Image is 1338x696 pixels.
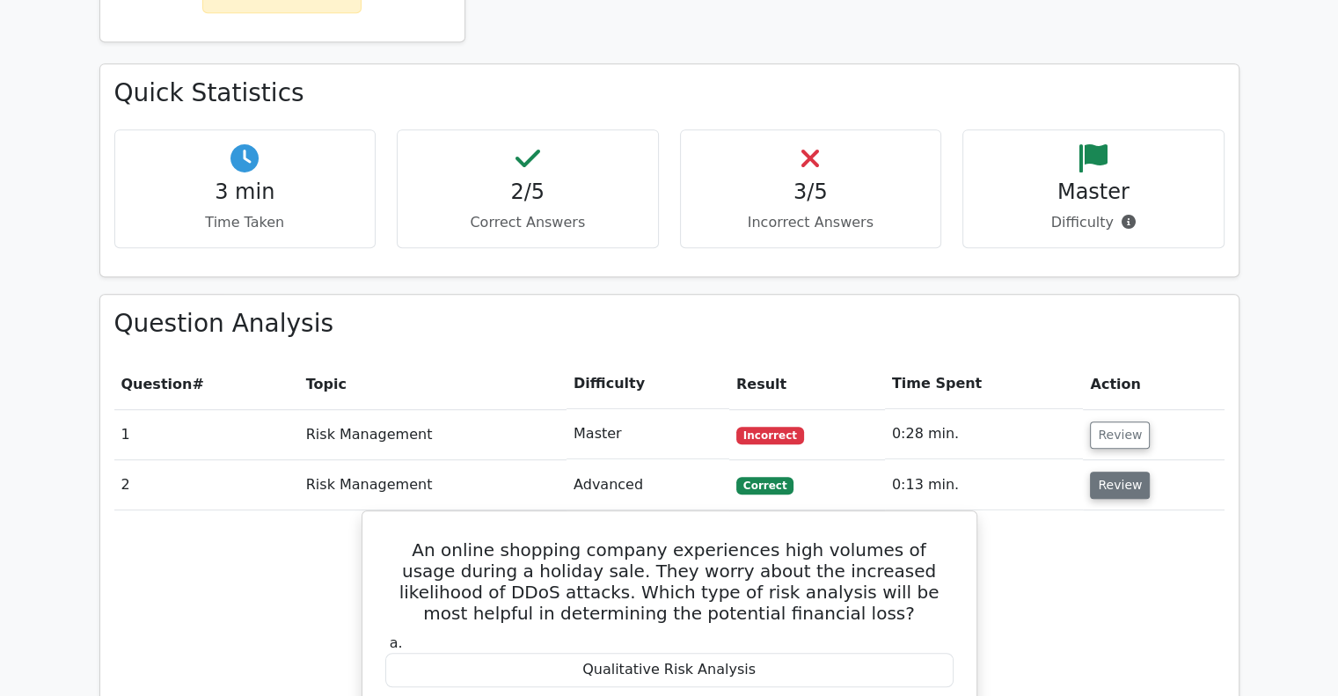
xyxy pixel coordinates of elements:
[384,539,955,624] h5: An online shopping company experiences high volumes of usage during a holiday sale. They worry ab...
[412,179,644,205] h4: 2/5
[1083,359,1224,409] th: Action
[885,359,1084,409] th: Time Spent
[299,359,567,409] th: Topic
[129,179,362,205] h4: 3 min
[385,653,954,687] div: Qualitative Risk Analysis
[114,409,299,459] td: 1
[736,427,804,444] span: Incorrect
[885,409,1084,459] td: 0:28 min.
[695,212,927,233] p: Incorrect Answers
[390,634,403,651] span: a.
[736,477,793,495] span: Correct
[299,460,567,510] td: Risk Management
[114,460,299,510] td: 2
[121,376,193,392] span: Question
[1090,472,1150,499] button: Review
[567,409,729,459] td: Master
[114,309,1225,339] h3: Question Analysis
[129,212,362,233] p: Time Taken
[567,460,729,510] td: Advanced
[1090,421,1150,449] button: Review
[977,179,1210,205] h4: Master
[299,409,567,459] td: Risk Management
[729,359,885,409] th: Result
[567,359,729,409] th: Difficulty
[885,460,1084,510] td: 0:13 min.
[695,179,927,205] h4: 3/5
[114,78,1225,108] h3: Quick Statistics
[977,212,1210,233] p: Difficulty
[412,212,644,233] p: Correct Answers
[114,359,299,409] th: #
